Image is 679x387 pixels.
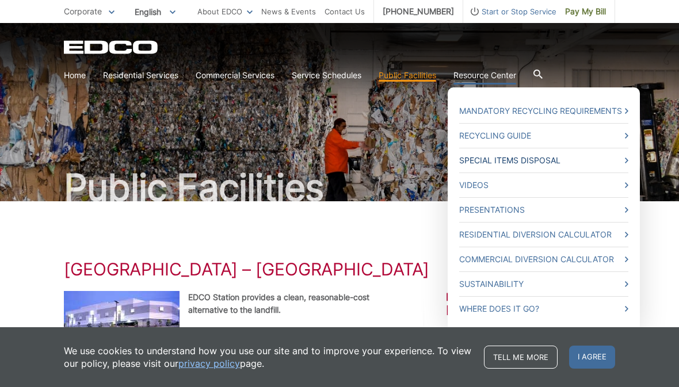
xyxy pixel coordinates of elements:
a: Resource Center [453,69,516,82]
a: Contact Us [325,5,365,18]
span: English [126,2,184,21]
a: Where Does it Go? [459,302,628,315]
strong: EDCO Station provides a clean, reasonable-cost alternative to the landfill. [188,292,369,315]
a: Residential Services [103,69,178,82]
span: Corporate [64,6,102,16]
a: Commercial Services [196,69,274,82]
a: Service Schedules [292,69,361,82]
a: Presentations [459,204,628,216]
span: I agree [569,346,615,369]
a: Commercial Diversion Calculator [459,253,628,266]
a: EDCD logo. Return to the homepage. [64,40,159,54]
a: Videos [459,179,628,191]
a: Residential Diversion Calculator [459,228,628,241]
h2: Public Facilities [64,169,615,206]
a: Mandatory Recycling Requirements [459,105,628,117]
a: Sustainability [459,278,628,290]
h2: Regional Map of [GEOGRAPHIC_DATA] [446,291,615,316]
a: Recycling Guide [459,129,628,142]
p: Why drive out of your way to a landfill? [GEOGRAPHIC_DATA] offers covered concrete floor space fo... [64,327,402,377]
a: Home [64,69,86,82]
span: Pay My Bill [565,5,606,18]
a: Special Items Disposal [459,154,628,167]
p: We use cookies to understand how you use our site and to improve your experience. To view our pol... [64,344,472,370]
h1: [GEOGRAPHIC_DATA] – [GEOGRAPHIC_DATA] [64,259,615,279]
img: EDCO Station La Mesa [64,291,180,354]
a: Tell me more [484,346,558,369]
a: About EDCO [197,5,253,18]
a: privacy policy [178,357,240,370]
a: News & Events [261,5,316,18]
a: Public Facilities [379,69,436,82]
